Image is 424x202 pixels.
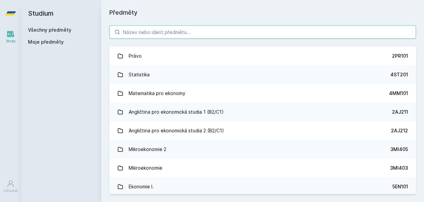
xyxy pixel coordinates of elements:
[4,188,18,193] div: Uživatel
[109,47,416,65] a: Právo 2PR101
[28,39,64,45] span: Moje předměty
[28,27,71,33] a: Všechny předměty
[392,53,408,59] div: 2PR101
[1,176,20,197] a: Uživatel
[389,90,408,97] div: 4MM101
[129,180,154,193] div: Ekonomie I.
[109,121,416,140] a: Angličtina pro ekonomická studia 2 (B2/C1) 2AJ212
[1,27,20,47] a: Study
[109,103,416,121] a: Angličtina pro ekonomická studia 1 (B2/C1) 2AJ211
[129,143,166,156] div: Mikroekonomie 2
[109,25,416,39] input: Název nebo ident předmětu…
[109,177,416,196] a: Ekonomie I. 5EN101
[390,71,408,78] div: 4ST201
[392,109,408,115] div: 2AJ211
[129,105,224,119] div: Angličtina pro ekonomická studia 1 (B2/C1)
[129,87,185,100] div: Matematika pro ekonomy
[129,124,224,137] div: Angličtina pro ekonomická studia 2 (B2/C1)
[392,183,408,190] div: 5EN101
[129,68,150,81] div: Statistika
[391,127,408,134] div: 2AJ212
[390,146,408,153] div: 3MI405
[6,39,16,44] div: Study
[390,165,408,171] div: 3MI403
[109,8,416,17] h1: Předměty
[129,161,162,175] div: Mikroekonomie
[109,65,416,84] a: Statistika 4ST201
[129,49,142,63] div: Právo
[109,159,416,177] a: Mikroekonomie 3MI403
[109,84,416,103] a: Matematika pro ekonomy 4MM101
[109,140,416,159] a: Mikroekonomie 2 3MI405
